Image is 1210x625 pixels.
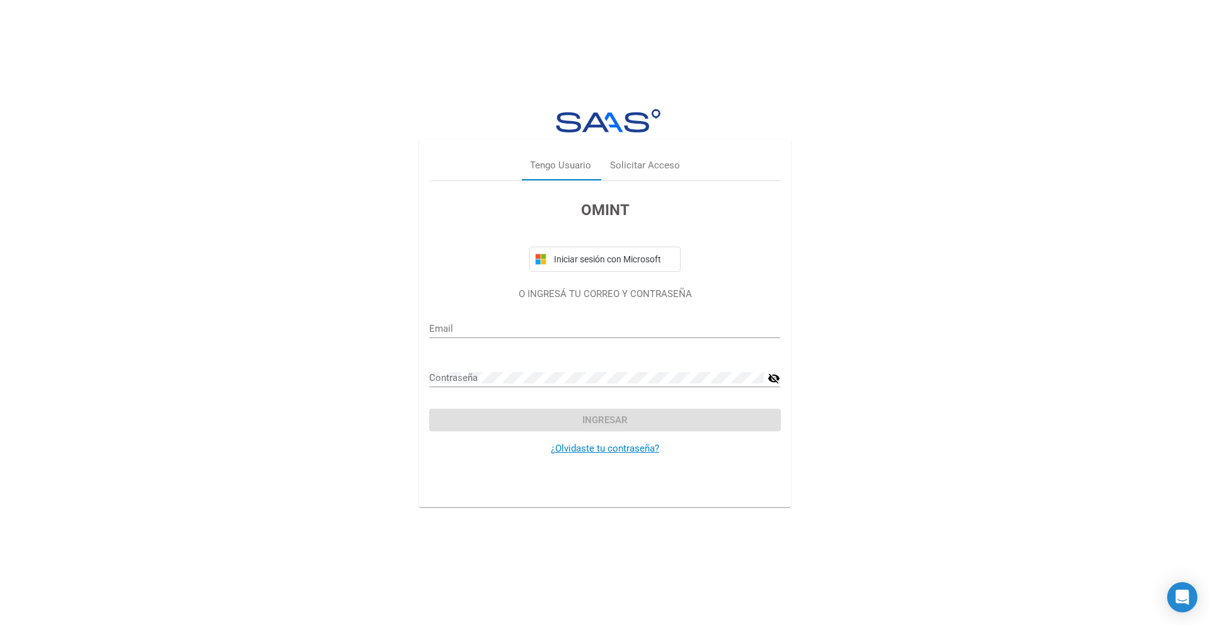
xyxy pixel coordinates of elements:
h3: OMINT [429,199,780,221]
div: Open Intercom Messenger [1167,582,1197,612]
a: ¿Olvidaste tu contraseña? [551,443,659,454]
p: O INGRESÁ TU CORREO Y CONTRASEÑA [429,287,780,301]
span: Ingresar [582,414,628,426]
span: Iniciar sesión con Microsoft [551,254,675,264]
div: Tengo Usuario [530,158,591,173]
div: Solicitar Acceso [610,158,680,173]
button: Ingresar [429,409,780,431]
mat-icon: visibility_off [768,371,780,386]
button: Iniciar sesión con Microsoft [529,247,681,272]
